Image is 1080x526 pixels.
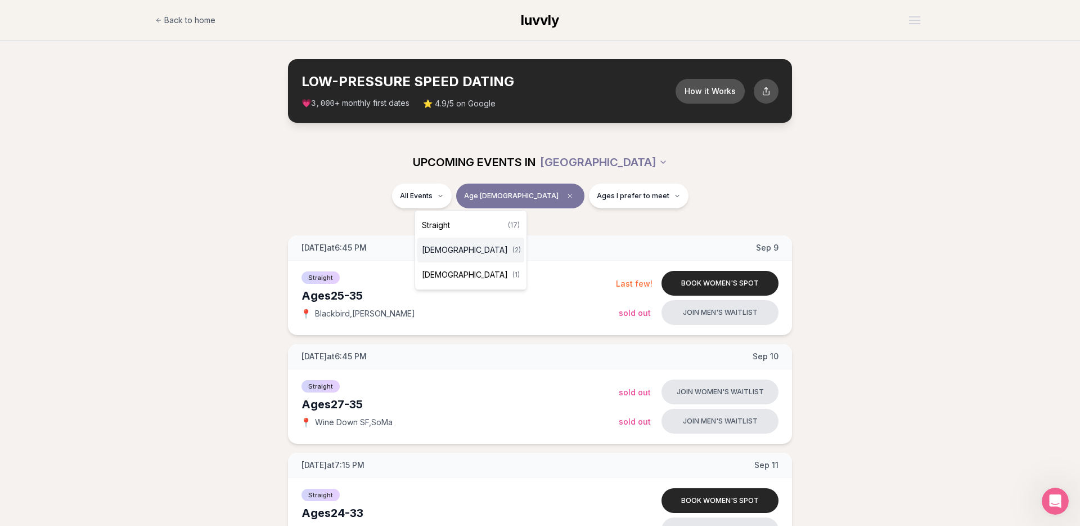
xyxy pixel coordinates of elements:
[512,246,521,255] span: ( 2 )
[422,220,450,231] span: Straight
[512,270,520,279] span: ( 1 )
[508,221,520,230] span: ( 17 )
[422,244,508,256] span: [DEMOGRAPHIC_DATA]
[1042,488,1069,515] iframe: Intercom live chat
[422,269,508,280] span: [DEMOGRAPHIC_DATA]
